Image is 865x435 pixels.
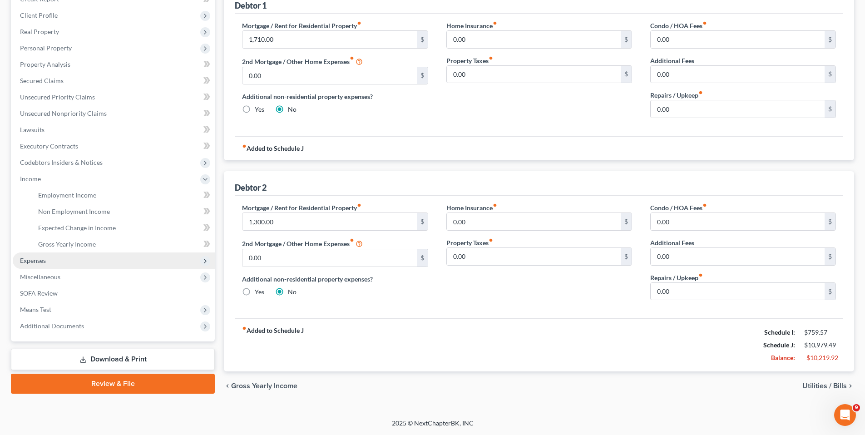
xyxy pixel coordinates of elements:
[13,89,215,105] a: Unsecured Priority Claims
[242,144,247,148] i: fiber_manual_record
[15,168,88,174] div: [PERSON_NAME] • 2m ago
[242,56,363,67] label: 2nd Mortgage / Other Home Expenses
[350,56,354,60] i: fiber_manual_record
[13,122,215,138] a: Lawsuits
[31,220,215,236] a: Expected Change in Income
[847,382,854,390] i: chevron_right
[446,56,493,65] label: Property Taxes
[20,273,60,281] span: Miscellaneous
[651,100,825,118] input: --
[20,126,44,133] span: Lawsuits
[43,297,50,305] button: Upload attachment
[224,382,231,390] i: chevron_left
[825,31,835,48] div: $
[288,287,297,297] label: No
[44,5,103,11] h1: [PERSON_NAME]
[621,213,632,230] div: $
[242,144,304,153] strong: Added to Schedule J
[20,11,58,19] span: Client Profile
[20,257,46,264] span: Expenses
[650,21,707,30] label: Condo / HOA Fees
[447,213,621,230] input: --
[20,289,58,297] span: SOFA Review
[493,203,497,208] i: fiber_manual_record
[20,77,64,84] span: Secured Claims
[58,297,65,305] button: Start recording
[20,175,41,183] span: Income
[242,326,247,331] i: fiber_manual_record
[242,238,363,249] label: 2nd Mortgage / Other Home Expenses
[255,105,264,114] label: Yes
[651,66,825,83] input: --
[447,248,621,265] input: --
[834,404,856,426] iframe: Intercom live chat
[651,283,825,300] input: --
[156,294,170,308] button: Send a message…
[44,11,84,20] p: Active 3h ago
[7,71,174,187] div: Katie says…
[650,273,703,282] label: Repairs / Upkeep
[242,67,416,84] input: --
[650,90,703,100] label: Repairs / Upkeep
[242,249,416,267] input: --
[651,213,825,230] input: --
[621,248,632,265] div: $
[20,306,51,313] span: Means Test
[242,31,416,48] input: --
[650,238,694,247] label: Additional Fees
[417,213,428,230] div: $
[13,285,215,302] a: SOFA Review
[14,297,21,305] button: Emoji picker
[357,203,361,208] i: fiber_manual_record
[417,31,428,48] div: $
[804,341,836,350] div: $10,979.49
[11,374,215,394] a: Review & File
[702,203,707,208] i: fiber_manual_record
[651,31,825,48] input: --
[6,4,23,21] button: go back
[7,71,149,167] div: 🚨ATTN: [GEOGRAPHIC_DATA] of [US_STATE]The court has added a new Credit Counseling Field that we n...
[350,238,354,242] i: fiber_manual_record
[802,382,854,390] button: Utilities / Bills chevron_right
[13,56,215,73] a: Property Analysis
[825,66,835,83] div: $
[31,187,215,203] a: Employment Income
[242,274,428,284] label: Additional non-residential property expenses?
[825,100,835,118] div: $
[771,354,795,361] strong: Balance:
[621,66,632,83] div: $
[417,67,428,84] div: $
[224,382,297,390] button: chevron_left Gross Yearly Income
[493,21,497,25] i: fiber_manual_record
[31,236,215,252] a: Gross Yearly Income
[20,60,70,68] span: Property Analysis
[242,21,361,30] label: Mortgage / Rent for Residential Property
[159,4,176,20] div: Close
[13,73,215,89] a: Secured Claims
[13,138,215,154] a: Executory Contracts
[20,109,107,117] span: Unsecured Nonpriority Claims
[650,203,707,213] label: Condo / HOA Fees
[255,287,264,297] label: Yes
[20,142,78,150] span: Executory Contracts
[764,328,795,336] strong: Schedule I:
[174,419,692,435] div: 2025 © NextChapterBK, INC
[242,213,416,230] input: --
[15,99,142,161] div: The court has added a new Credit Counseling Field that we need to update upon filing. Please remo...
[825,213,835,230] div: $
[651,248,825,265] input: --
[20,158,103,166] span: Codebtors Insiders & Notices
[31,203,215,220] a: Non Employment Income
[446,203,497,213] label: Home Insurance
[763,341,795,349] strong: Schedule J:
[702,21,707,25] i: fiber_manual_record
[11,349,215,370] a: Download & Print
[38,240,96,248] span: Gross Yearly Income
[20,44,72,52] span: Personal Property
[489,238,493,242] i: fiber_manual_record
[804,328,836,337] div: $759.57
[853,404,860,411] span: 9
[447,31,621,48] input: --
[288,105,297,114] label: No
[8,278,174,294] textarea: Message…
